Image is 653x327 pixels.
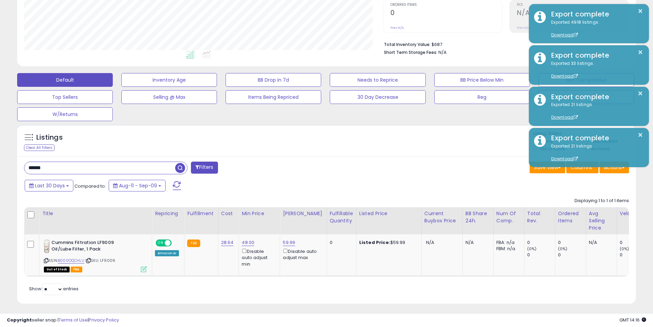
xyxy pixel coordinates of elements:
h2: 0 [390,9,502,18]
span: Compared to: [74,183,106,189]
button: Last 30 Days [25,180,73,191]
div: Avg Selling Price [589,210,614,232]
button: × [638,48,643,57]
button: Columns [566,162,598,173]
h5: Listings [36,133,63,142]
div: 0 [620,240,648,246]
div: Export complete [546,50,644,60]
b: Cummins Filtration LF9009 Oil/Lube Filter, 1 Pack [51,240,135,254]
div: 0 [330,240,351,246]
div: N/A [465,240,488,246]
button: Top Sellers [17,90,113,104]
button: W/Returns [17,107,113,121]
span: Aug-11 - Sep-09 [119,182,157,189]
button: Reg [434,90,530,104]
div: Cost [221,210,236,217]
button: Default [17,73,113,87]
div: Exported 21 listings. [546,102,644,121]
a: Download [551,114,578,120]
div: Min Price [242,210,277,217]
small: (0%) [558,246,568,252]
div: Exported 33 listings. [546,60,644,80]
div: Displaying 1 to 1 of 1 items [575,198,629,204]
div: Clear All Filters [24,144,55,151]
div: 0 [558,240,586,246]
a: 48.00 [242,239,254,246]
a: Terms of Use [59,317,88,323]
span: | SKU: LF9009 [85,258,115,263]
div: N/A [589,240,612,246]
small: Prev: N/A [390,26,404,30]
span: N/A [426,239,434,246]
button: × [638,7,643,15]
div: Fulfillable Quantity [330,210,353,224]
a: 59.99 [283,239,295,246]
strong: Copyright [7,317,32,323]
div: seller snap | | [7,317,119,324]
a: Download [551,73,578,79]
div: $59.99 [359,240,416,246]
div: Listed Price [359,210,419,217]
span: All listings that are currently out of stock and unavailable for purchase on Amazon [44,267,70,272]
button: Aug-11 - Sep-09 [109,180,166,191]
button: Selling @ Max [121,90,217,104]
div: Disable auto adjust min [242,247,275,267]
a: Privacy Policy [89,317,119,323]
div: Title [42,210,149,217]
button: BB Drop in 7d [226,73,321,87]
div: Export complete [546,92,644,102]
span: Columns [571,164,592,171]
small: (0%) [527,246,537,252]
div: 0 [527,252,555,258]
div: 0 [527,240,555,246]
div: Export complete [546,9,644,19]
button: Filters [191,162,218,174]
span: ON [156,240,165,246]
b: Total Inventory Value: [384,42,431,47]
span: ROI [517,3,629,7]
div: Ordered Items [558,210,583,224]
div: [PERSON_NAME] [283,210,324,217]
div: Repricing [155,210,181,217]
div: BB Share 24h. [465,210,491,224]
div: Velocity [620,210,645,217]
a: Download [551,32,578,38]
button: Inventory Age [121,73,217,87]
div: 0 [558,252,586,258]
a: B000OQCHLU [58,258,84,264]
div: FBM: n/a [496,246,519,252]
b: Short Term Storage Fees: [384,49,437,55]
div: FBA: n/a [496,240,519,246]
div: Disable auto adjust max [283,247,321,261]
div: Exported 4918 listings. [546,19,644,38]
a: Download [551,156,578,162]
div: Total Rev. [527,210,552,224]
div: Num of Comp. [496,210,521,224]
span: Last 30 Days [35,182,65,189]
a: 28.64 [221,239,234,246]
div: ASIN: [44,240,147,271]
small: (0%) [620,246,629,252]
button: × [638,131,643,139]
div: Fulfillment [187,210,215,217]
span: OFF [171,240,182,246]
span: FBA [71,267,82,272]
div: Exported 21 listings. [546,143,644,162]
span: Show: entries [29,285,78,292]
button: Save View [530,162,565,173]
small: Prev: N/A [517,26,530,30]
button: 30 Day Decrease [330,90,425,104]
div: Export complete [546,133,644,143]
small: FBA [187,240,200,247]
img: 31qDCdnEDdL._SL40_.jpg [44,240,50,253]
span: 2025-10-10 14:16 GMT [619,317,646,323]
button: Items Being Repriced [226,90,321,104]
h2: N/A [517,9,629,18]
button: Needs to Reprice [330,73,425,87]
button: Actions [600,162,629,173]
button: × [638,89,643,98]
b: Listed Price: [359,239,390,246]
div: Current Buybox Price [424,210,460,224]
div: Amazon AI [155,250,179,256]
span: Ordered Items [390,3,502,7]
